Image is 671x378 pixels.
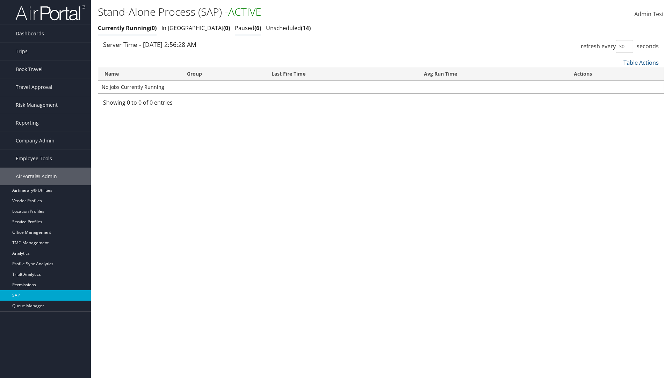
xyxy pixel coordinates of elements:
[16,25,44,42] span: Dashboards
[228,5,261,19] span: ACTIVE
[15,5,85,21] img: airportal-logo.png
[634,10,664,18] span: Admin Test
[223,24,230,32] span: 0
[16,78,52,96] span: Travel Approval
[16,168,57,185] span: AirPortal® Admin
[98,81,664,93] td: No Jobs Currently Running
[418,67,568,81] th: Avg Run Time: activate to sort column ascending
[634,3,664,25] a: Admin Test
[98,5,475,19] h1: Stand-Alone Process (SAP) -
[623,59,659,66] a: Table Actions
[16,132,55,149] span: Company Admin
[98,24,157,32] a: Currently Running0
[266,24,311,32] a: Unscheduled14
[16,96,58,114] span: Risk Management
[16,61,43,78] span: Book Travel
[161,24,230,32] a: In [GEOGRAPHIC_DATA]0
[235,24,261,32] a: Paused6
[568,67,664,81] th: Actions
[16,150,52,167] span: Employee Tools
[103,98,234,110] div: Showing 0 to 0 of 0 entries
[637,42,659,50] span: seconds
[150,24,157,32] span: 0
[98,67,181,81] th: Name: activate to sort column ascending
[265,67,418,81] th: Last Fire Time: activate to sort column ascending
[254,24,261,32] span: 6
[16,43,28,60] span: Trips
[16,114,39,132] span: Reporting
[301,24,311,32] span: 14
[103,40,376,49] div: Server Time - [DATE] 2:56:28 AM
[581,42,616,50] span: refresh every
[181,67,265,81] th: Group: activate to sort column ascending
